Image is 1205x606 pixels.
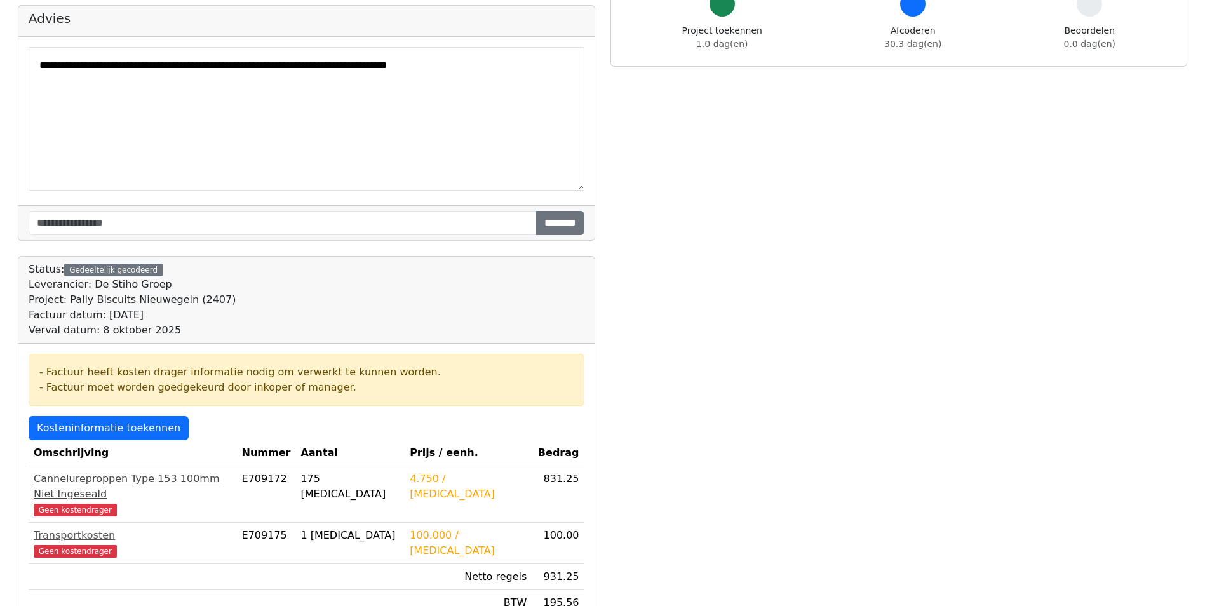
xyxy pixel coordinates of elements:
[34,545,117,558] span: Geen kostendrager
[532,440,584,466] th: Bedrag
[34,528,232,558] a: TransportkostenGeen kostendrager
[300,471,400,502] div: 175 [MEDICAL_DATA]
[34,471,232,502] div: Cannelureproppen Type 153 100mm Niet Ingeseald
[532,523,584,564] td: 100.00
[884,24,941,51] div: Afcoderen
[410,528,527,558] div: 100.000 / [MEDICAL_DATA]
[34,471,232,517] a: Cannelureproppen Type 153 100mm Niet IngesealdGeen kostendrager
[237,523,296,564] td: E709175
[29,416,189,440] a: Kosteninformatie toekennen
[405,440,532,466] th: Prijs / eenh.
[29,11,584,26] h5: Advies
[410,471,527,502] div: 4.750 / [MEDICAL_DATA]
[34,504,117,516] span: Geen kostendrager
[29,440,237,466] th: Omschrijving
[1064,39,1115,49] span: 0.0 dag(en)
[29,307,236,323] div: Factuur datum: [DATE]
[29,323,236,338] div: Verval datum: 8 oktober 2025
[884,39,941,49] span: 30.3 dag(en)
[39,380,574,395] div: - Factuur moet worden goedgekeurd door inkoper of manager.
[295,440,405,466] th: Aantal
[696,39,748,49] span: 1.0 dag(en)
[300,528,400,543] div: 1 [MEDICAL_DATA]
[532,466,584,523] td: 831.25
[532,564,584,590] td: 931.25
[405,564,532,590] td: Netto regels
[34,528,232,543] div: Transportkosten
[39,365,574,380] div: - Factuur heeft kosten drager informatie nodig om verwerkt te kunnen worden.
[237,440,296,466] th: Nummer
[29,292,236,307] div: Project: Pally Biscuits Nieuwegein (2407)
[64,264,163,276] div: Gedeeltelijk gecodeerd
[1064,24,1115,51] div: Beoordelen
[237,466,296,523] td: E709172
[29,262,236,338] div: Status:
[682,24,762,51] div: Project toekennen
[29,277,236,292] div: Leverancier: De Stiho Groep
